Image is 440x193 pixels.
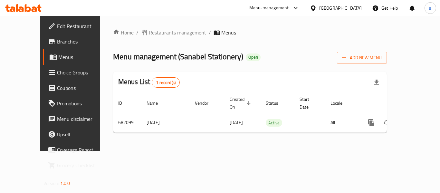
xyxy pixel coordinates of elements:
[379,115,395,130] button: Change Status
[330,99,351,107] span: Locale
[221,29,236,36] span: Menus
[364,115,379,130] button: more
[57,100,109,107] span: Promotions
[136,29,139,36] li: /
[43,111,114,127] a: Menu disclaimer
[43,34,114,49] a: Branches
[43,65,114,80] a: Choice Groups
[57,130,109,138] span: Upsell
[266,119,282,127] span: Active
[141,113,190,132] td: [DATE]
[43,18,114,34] a: Edit Restaurant
[369,75,384,90] div: Export file
[43,127,114,142] a: Upsell
[113,29,134,36] a: Home
[429,5,431,12] span: a
[152,77,180,88] div: Total records count
[118,77,180,88] h2: Menus List
[57,146,109,154] span: Coverage Report
[195,99,217,107] span: Vendor
[113,49,243,64] span: Menu management ( Sanabel Stationery )
[58,53,109,61] span: Menus
[113,93,431,133] table: enhanced table
[141,29,206,36] a: Restaurants management
[43,80,114,96] a: Coupons
[113,113,141,132] td: 682099
[325,113,359,132] td: All
[43,142,114,158] a: Coverage Report
[266,99,287,107] span: Status
[57,115,109,123] span: Menu disclaimer
[147,99,166,107] span: Name
[230,95,253,111] span: Created On
[230,118,243,127] span: [DATE]
[246,54,261,60] span: Open
[43,49,114,65] a: Menus
[152,80,179,86] span: 1 record(s)
[149,29,206,36] span: Restaurants management
[118,99,130,107] span: ID
[57,84,109,92] span: Coupons
[342,54,382,62] span: Add New Menu
[57,38,109,45] span: Branches
[319,5,362,12] div: [GEOGRAPHIC_DATA]
[43,179,59,188] span: Version:
[337,52,387,64] button: Add New Menu
[359,93,431,113] th: Actions
[43,96,114,111] a: Promotions
[300,95,318,111] span: Start Date
[113,29,387,36] nav: breadcrumb
[57,69,109,76] span: Choice Groups
[294,113,325,132] td: -
[249,4,289,12] div: Menu-management
[246,53,261,61] div: Open
[43,158,114,173] a: Grocery Checklist
[57,22,109,30] span: Edit Restaurant
[209,29,211,36] li: /
[57,161,109,169] span: Grocery Checklist
[60,179,70,188] span: 1.0.0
